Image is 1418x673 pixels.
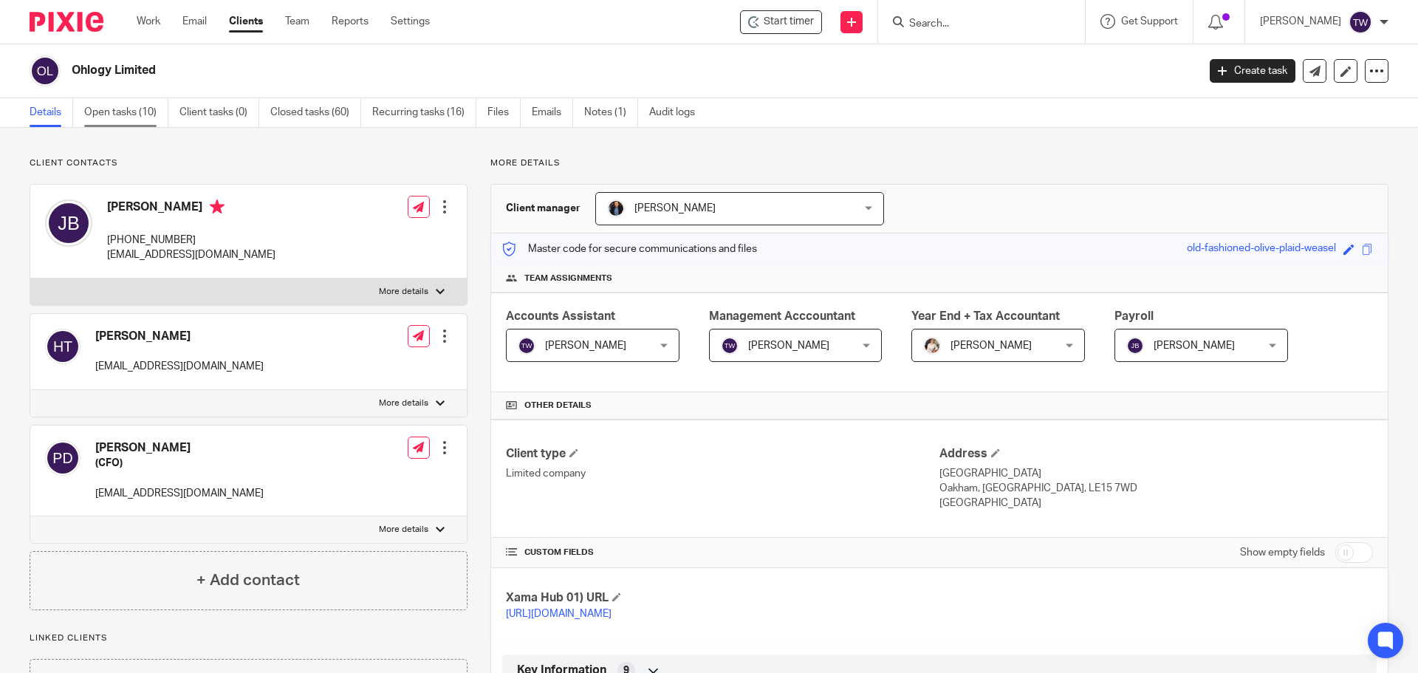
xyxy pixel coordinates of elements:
[391,14,430,29] a: Settings
[939,466,1373,481] p: [GEOGRAPHIC_DATA]
[911,310,1060,322] span: Year End + Tax Accountant
[270,98,361,127] a: Closed tasks (60)
[506,466,939,481] p: Limited company
[95,486,264,501] p: [EMAIL_ADDRESS][DOMAIN_NAME]
[524,273,612,284] span: Team assignments
[908,18,1041,31] input: Search
[524,400,592,411] span: Other details
[506,590,939,606] h4: Xama Hub 01) URL
[95,359,264,374] p: [EMAIL_ADDRESS][DOMAIN_NAME]
[95,329,264,344] h4: [PERSON_NAME]
[30,12,103,32] img: Pixie
[649,98,706,127] a: Audit logs
[1126,337,1144,355] img: svg%3E
[229,14,263,29] a: Clients
[506,446,939,462] h4: Client type
[1210,59,1295,83] a: Create task
[45,329,81,364] img: svg%3E
[84,98,168,127] a: Open tasks (10)
[506,201,580,216] h3: Client manager
[939,446,1373,462] h4: Address
[95,456,264,471] h5: (CFO)
[1121,16,1178,27] span: Get Support
[502,242,757,256] p: Master code for secure communications and files
[1260,14,1341,29] p: [PERSON_NAME]
[332,14,369,29] a: Reports
[1349,10,1372,34] img: svg%3E
[748,341,829,351] span: [PERSON_NAME]
[709,310,855,322] span: Management Acccountant
[1114,310,1154,322] span: Payroll
[379,286,428,298] p: More details
[1154,341,1235,351] span: [PERSON_NAME]
[634,203,716,213] span: [PERSON_NAME]
[939,496,1373,510] p: [GEOGRAPHIC_DATA]
[107,233,275,247] p: [PHONE_NUMBER]
[196,569,300,592] h4: + Add contact
[30,55,61,86] img: svg%3E
[607,199,625,217] img: martin-hickman.jpg
[506,609,612,619] a: [URL][DOMAIN_NAME]
[372,98,476,127] a: Recurring tasks (16)
[1240,545,1325,560] label: Show empty fields
[721,337,739,355] img: svg%3E
[923,337,941,355] img: Kayleigh%20Henson.jpeg
[45,199,92,247] img: svg%3E
[107,199,275,218] h4: [PERSON_NAME]
[72,63,965,78] h2: Ohlogy Limited
[939,481,1373,496] p: Oakham, [GEOGRAPHIC_DATA], LE15 7WD
[518,337,535,355] img: svg%3E
[1187,241,1336,258] div: old-fashioned-olive-plaid-weasel
[379,524,428,536] p: More details
[30,157,467,169] p: Client contacts
[137,14,160,29] a: Work
[545,341,626,351] span: [PERSON_NAME]
[532,98,573,127] a: Emails
[45,440,81,476] img: svg%3E
[487,98,521,127] a: Files
[951,341,1032,351] span: [PERSON_NAME]
[107,247,275,262] p: [EMAIL_ADDRESS][DOMAIN_NAME]
[379,397,428,409] p: More details
[740,10,822,34] div: Ohlogy Limited
[490,157,1388,169] p: More details
[764,14,814,30] span: Start timer
[179,98,259,127] a: Client tasks (0)
[210,199,225,214] i: Primary
[506,310,615,322] span: Accounts Assistant
[95,440,264,456] h4: [PERSON_NAME]
[30,632,467,644] p: Linked clients
[30,98,73,127] a: Details
[584,98,638,127] a: Notes (1)
[506,547,939,558] h4: CUSTOM FIELDS
[285,14,309,29] a: Team
[182,14,207,29] a: Email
